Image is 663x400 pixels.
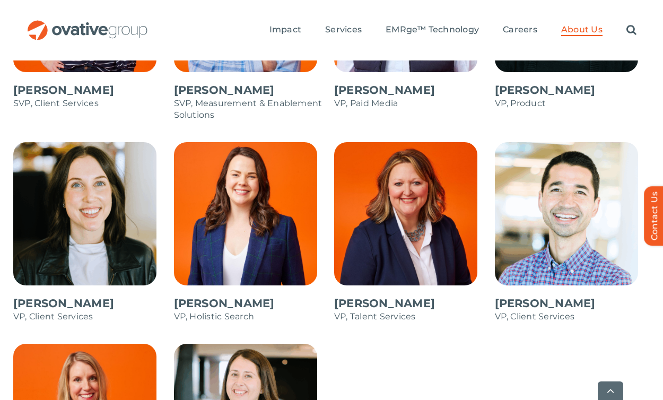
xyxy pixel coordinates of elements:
a: About Us [561,24,603,36]
a: OG_Full_horizontal_RGB [27,19,149,29]
nav: Menu [269,13,636,47]
span: Careers [503,24,537,35]
a: Impact [269,24,301,36]
a: Search [626,24,636,36]
span: Impact [269,24,301,35]
span: Services [325,24,362,35]
a: Careers [503,24,537,36]
a: Services [325,24,362,36]
span: About Us [561,24,603,35]
span: EMRge™ Technology [386,24,479,35]
a: EMRge™ Technology [386,24,479,36]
